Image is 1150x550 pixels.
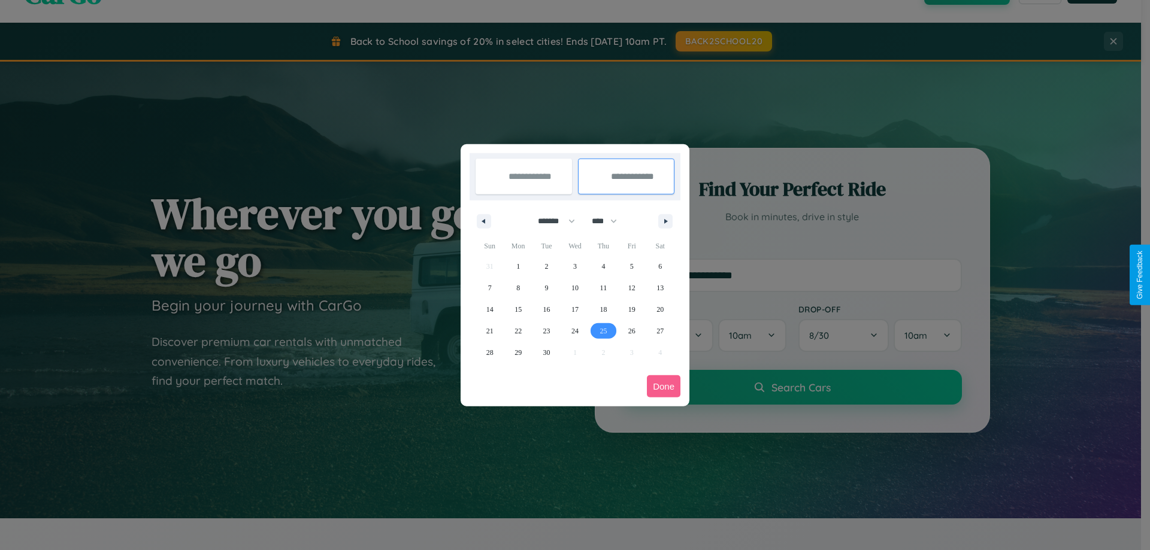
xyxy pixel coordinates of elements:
button: 6 [646,256,674,277]
button: 16 [532,299,561,320]
span: Tue [532,236,561,256]
button: 10 [561,277,589,299]
button: 22 [504,320,532,342]
span: 12 [628,277,635,299]
div: Give Feedback [1136,251,1144,299]
span: Sat [646,236,674,256]
span: 2 [545,256,549,277]
span: 5 [630,256,634,277]
button: 13 [646,277,674,299]
button: 3 [561,256,589,277]
button: 2 [532,256,561,277]
span: 23 [543,320,550,342]
span: 9 [545,277,549,299]
button: 12 [618,277,646,299]
span: 14 [486,299,494,320]
button: 4 [589,256,618,277]
button: 26 [618,320,646,342]
span: 18 [600,299,607,320]
button: 17 [561,299,589,320]
button: Done [647,375,680,397]
button: 14 [476,299,504,320]
span: 6 [658,256,662,277]
span: 1 [516,256,520,277]
span: 11 [600,277,607,299]
span: 15 [515,299,522,320]
button: 28 [476,342,504,363]
span: 16 [543,299,550,320]
span: Thu [589,236,618,256]
span: 3 [573,256,577,277]
button: 20 [646,299,674,320]
span: 10 [571,277,579,299]
span: 26 [628,320,635,342]
span: Mon [504,236,532,256]
button: 7 [476,277,504,299]
span: 28 [486,342,494,363]
button: 15 [504,299,532,320]
button: 27 [646,320,674,342]
button: 11 [589,277,618,299]
span: Sun [476,236,504,256]
span: 7 [488,277,492,299]
button: 1 [504,256,532,277]
span: 8 [516,277,520,299]
button: 24 [561,320,589,342]
span: 4 [601,256,605,277]
span: 19 [628,299,635,320]
span: 24 [571,320,579,342]
button: 18 [589,299,618,320]
button: 23 [532,320,561,342]
span: Fri [618,236,646,256]
button: 5 [618,256,646,277]
span: 29 [515,342,522,363]
button: 25 [589,320,618,342]
span: 13 [656,277,664,299]
span: 27 [656,320,664,342]
button: 30 [532,342,561,363]
button: 8 [504,277,532,299]
span: 17 [571,299,579,320]
span: 25 [600,320,607,342]
span: 20 [656,299,664,320]
button: 19 [618,299,646,320]
button: 21 [476,320,504,342]
span: 30 [543,342,550,363]
span: Wed [561,236,589,256]
button: 29 [504,342,532,363]
span: 22 [515,320,522,342]
span: 21 [486,320,494,342]
button: 9 [532,277,561,299]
